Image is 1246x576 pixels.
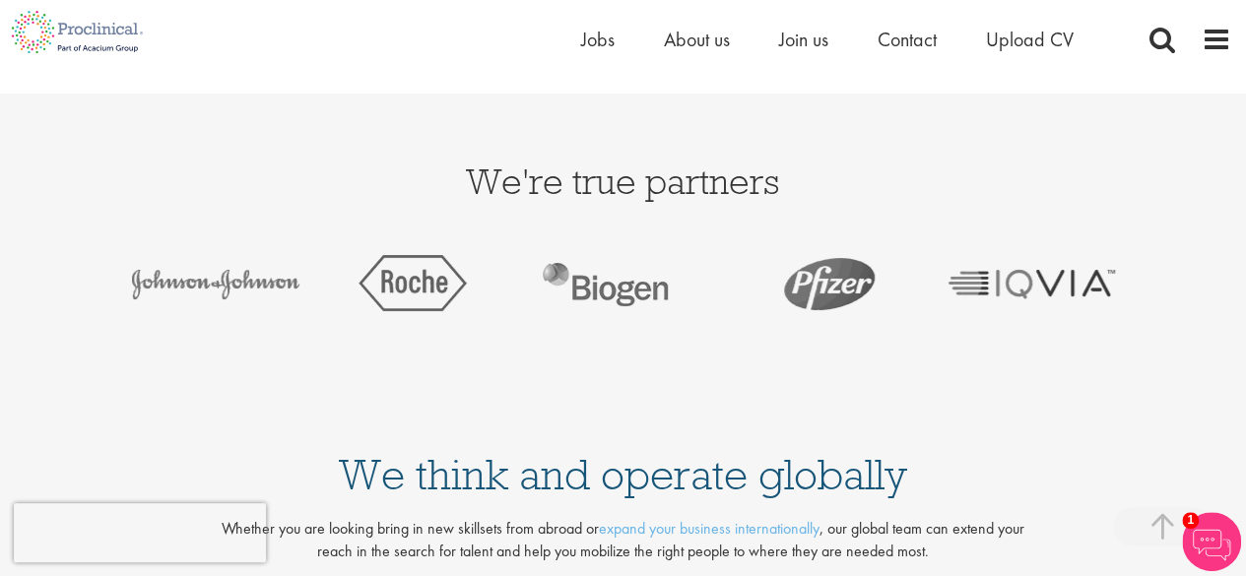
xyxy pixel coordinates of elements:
[664,27,730,52] a: About us
[213,518,1033,563] p: Whether you are looking bring in new skillsets from abroad or , our global team can extend your r...
[599,518,820,539] a: expand your business internationally
[581,27,615,52] a: Jobs
[1182,512,1199,529] span: 1
[722,284,723,285] img: img
[942,238,1121,329] img: img
[523,238,702,329] img: img
[324,238,503,329] img: img
[15,162,1231,199] h3: We're true partners
[743,238,922,329] img: img
[986,27,1074,52] a: Upload CV
[878,27,937,52] a: Contact
[779,27,828,52] a: Join us
[1182,512,1241,571] img: Chatbot
[14,503,266,562] iframe: reCAPTCHA
[125,238,304,329] img: img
